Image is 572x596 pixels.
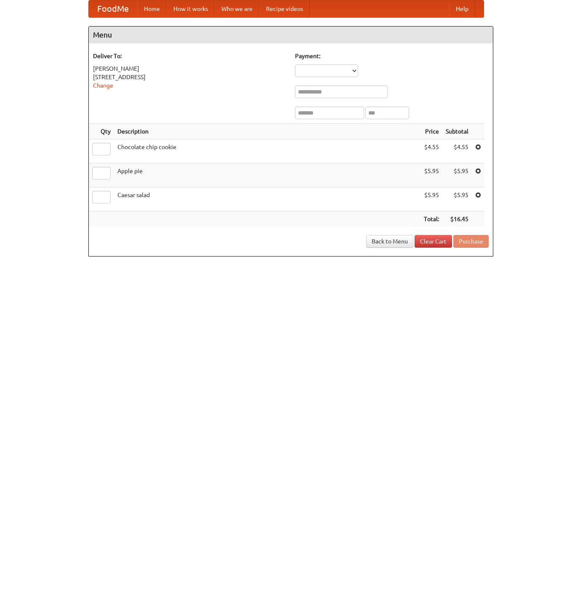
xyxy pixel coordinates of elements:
[114,139,420,163] td: Chocolate chip cookie
[420,124,442,139] th: Price
[420,211,442,227] th: Total:
[259,0,310,17] a: Recipe videos
[415,235,452,248] a: Clear Cart
[442,139,472,163] td: $4.55
[453,235,489,248] button: Purchase
[93,73,287,81] div: [STREET_ADDRESS]
[215,0,259,17] a: Who we are
[442,163,472,187] td: $5.95
[442,211,472,227] th: $16.45
[442,187,472,211] td: $5.95
[93,82,113,89] a: Change
[137,0,167,17] a: Home
[89,124,114,139] th: Qty
[114,163,420,187] td: Apple pie
[89,0,137,17] a: FoodMe
[93,52,287,60] h5: Deliver To:
[295,52,489,60] h5: Payment:
[420,139,442,163] td: $4.55
[366,235,413,248] a: Back to Menu
[89,27,493,43] h4: Menu
[420,187,442,211] td: $5.95
[420,163,442,187] td: $5.95
[93,64,287,73] div: [PERSON_NAME]
[114,187,420,211] td: Caesar salad
[114,124,420,139] th: Description
[442,124,472,139] th: Subtotal
[167,0,215,17] a: How it works
[449,0,475,17] a: Help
